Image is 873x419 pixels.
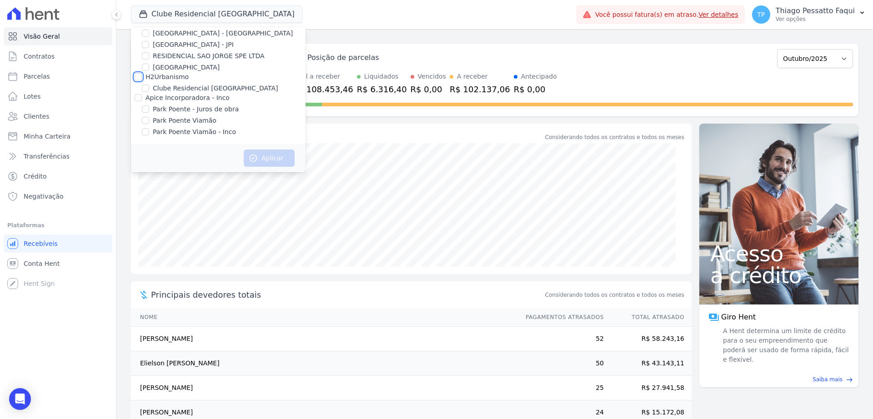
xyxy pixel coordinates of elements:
a: Lotes [4,87,112,105]
span: Contratos [24,52,55,61]
label: [GEOGRAPHIC_DATA] - [GEOGRAPHIC_DATA] [153,29,293,38]
a: Crédito [4,167,112,185]
a: Contratos [4,47,112,65]
td: R$ 27.941,58 [604,376,692,400]
a: Visão Geral [4,27,112,45]
label: Apice Incorporadora - Inco [145,94,230,101]
span: Acesso [710,243,848,264]
p: Ver opções [776,15,855,23]
label: [GEOGRAPHIC_DATA] - JPI [153,40,234,50]
span: A Hent determina um limite de crédito para o seu empreendimento que poderá ser usado de forma ráp... [721,326,849,364]
div: Plataformas [7,220,109,231]
span: Giro Hent [721,312,756,323]
td: R$ 58.243,16 [604,327,692,351]
div: Liquidados [364,72,399,81]
td: Elielson [PERSON_NAME] [131,351,517,376]
span: Parcelas [24,72,50,81]
div: R$ 102.137,06 [450,83,510,95]
span: Principais devedores totais [151,289,543,301]
th: Nome [131,308,517,327]
span: TP [757,11,765,18]
div: Posição de parcelas [307,52,379,63]
span: Crédito [24,172,47,181]
div: Saldo devedor total [151,131,543,143]
label: Park Poente Viamão - Inco [153,127,236,137]
label: Park Poente - Juros de obra [153,105,239,114]
button: TP Thiago Pessatto Faqui Ver opções [745,2,873,27]
th: Total Atrasado [604,308,692,327]
label: H2Urbanismo [145,73,189,80]
span: Saiba mais [813,375,843,384]
a: Ver detalhes [698,11,738,18]
td: 25 [517,376,604,400]
a: Negativação [4,187,112,205]
td: 50 [517,351,604,376]
div: R$ 6.316,40 [357,83,407,95]
p: Thiago Pessatto Faqui [776,6,855,15]
span: Você possui fatura(s) em atraso. [595,10,738,20]
span: Visão Geral [24,32,60,41]
div: Considerando todos os contratos e todos os meses [545,133,684,141]
div: Open Intercom Messenger [9,388,31,410]
a: Minha Carteira [4,127,112,145]
button: Aplicar [244,150,295,167]
a: Saiba mais east [705,375,853,384]
div: Total a receber [293,72,353,81]
a: Transferências [4,147,112,165]
div: Vencidos [418,72,446,81]
div: A receber [457,72,488,81]
span: Lotes [24,92,41,101]
div: Antecipado [521,72,557,81]
span: Recebíveis [24,239,58,248]
label: Park Poente Viamão [153,116,216,125]
a: Conta Hent [4,254,112,273]
label: Clube Residencial [GEOGRAPHIC_DATA] [153,84,278,93]
td: [PERSON_NAME] [131,376,517,400]
span: Considerando todos os contratos e todos os meses [545,291,684,299]
span: east [846,376,853,383]
a: Recebíveis [4,234,112,253]
div: R$ 0,00 [411,83,446,95]
th: Pagamentos Atrasados [517,308,604,327]
div: R$ 108.453,46 [293,83,353,95]
button: Clube Residencial [GEOGRAPHIC_DATA] [131,5,302,23]
span: Negativação [24,192,64,201]
span: Minha Carteira [24,132,70,141]
span: Transferências [24,152,70,161]
td: R$ 43.143,11 [604,351,692,376]
span: Clientes [24,112,49,121]
span: a crédito [710,264,848,286]
label: RESIDENCIAL SAO JORGE SPE LTDA [153,51,265,61]
td: 52 [517,327,604,351]
a: Clientes [4,107,112,125]
td: [PERSON_NAME] [131,327,517,351]
a: Parcelas [4,67,112,85]
span: Conta Hent [24,259,60,268]
label: [GEOGRAPHIC_DATA] [153,63,220,72]
div: R$ 0,00 [514,83,557,95]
